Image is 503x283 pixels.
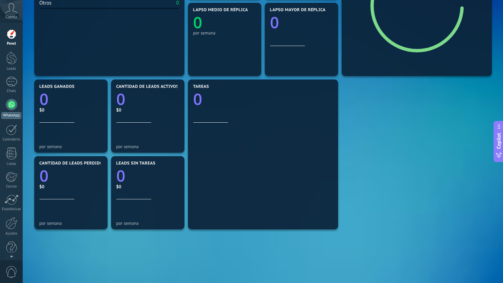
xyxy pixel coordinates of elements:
[39,144,102,149] div: por semana
[39,221,102,226] div: por semana
[6,15,17,20] span: Cuenta
[193,30,256,36] div: por semana
[1,207,22,212] div: Estadísticas
[116,107,179,113] div: $0
[39,184,102,190] div: $0
[116,221,179,226] div: por semana
[39,161,106,166] span: Cantidad de leads perdidos
[116,144,179,149] div: por semana
[193,84,209,89] span: Tareas
[193,12,202,33] text: 0
[193,89,333,110] a: 0
[1,231,22,236] div: Ajustes
[193,89,202,110] text: 0
[495,133,502,149] span: Copilot
[1,184,22,189] div: Correo
[1,112,21,119] div: WhatsApp
[1,89,22,93] div: Chats
[39,84,75,89] span: Leads ganados
[39,165,49,186] text: 0
[1,137,22,142] div: Calendario
[116,161,155,166] span: Leads sin tareas
[39,165,102,186] a: 0
[39,107,102,113] div: $0
[270,12,279,33] text: 0
[116,165,125,186] text: 0
[193,8,248,13] span: Lapso medio de réplica
[1,41,22,46] div: Panel
[116,89,125,110] text: 0
[1,162,22,166] div: Listas
[116,184,179,190] div: $0
[39,89,49,110] text: 0
[1,67,22,71] div: Leads
[116,89,179,110] a: 0
[116,84,179,89] span: Cantidad de leads activos
[270,8,326,13] span: Lapso mayor de réplica
[39,89,102,110] a: 0
[116,165,179,186] a: 0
